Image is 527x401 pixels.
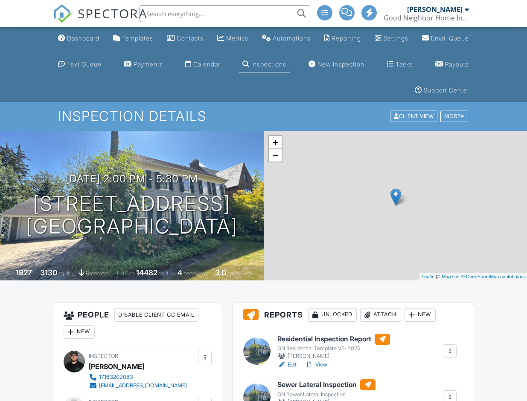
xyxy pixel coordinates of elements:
a: Zoom out [269,149,282,162]
div: Attach [360,308,401,322]
a: Payouts [432,57,472,72]
a: Tasks [383,57,416,72]
div: Settings [384,35,408,42]
div: [PERSON_NAME] [407,5,463,14]
div: Client View [390,111,437,122]
div: Payments [134,61,163,68]
div: 1927 [16,268,32,277]
input: Search everything... [140,5,310,22]
div: Metrics [226,35,248,42]
div: [EMAIL_ADDRESS][DOMAIN_NAME] [99,382,187,389]
span: Inspector [89,353,118,359]
a: Reporting [321,31,364,46]
span: Lot Size [117,270,135,277]
a: Support Center [411,83,473,98]
div: Automations [273,35,311,42]
div: 14482 [136,268,157,277]
a: Residential Inspection Report GN Residential Template V5- 2025 [PERSON_NAME] [277,334,390,361]
span: Built [5,270,15,277]
h6: Sewer Lateral Inspection [277,379,376,390]
span: sq.ft. [159,270,169,277]
a: Edit [277,361,297,369]
div: New [64,325,95,339]
div: Text Queue [67,61,102,68]
div: | [419,273,527,280]
a: Inspections [239,57,290,72]
h1: Inspection Details [58,109,469,124]
a: Client View [389,113,440,119]
h1: [STREET_ADDRESS] [GEOGRAPHIC_DATA] [26,193,238,238]
div: More [440,111,468,122]
div: Calendar [193,61,220,68]
a: View [305,361,327,369]
a: Contacts [163,31,207,46]
div: Reporting [332,35,361,42]
a: Calendar [182,57,224,72]
div: Contacts [177,35,204,42]
div: Dashboard [67,35,99,42]
div: Unlocked [308,308,357,322]
a: Automations (Advanced) [259,31,314,46]
a: Templates [110,31,157,46]
div: [PERSON_NAME] [277,352,390,361]
a: Payments [120,57,166,72]
a: © MapTiler [437,274,460,279]
div: [PERSON_NAME] [89,360,144,373]
a: New Inspection [305,57,368,72]
a: Text Queue [55,57,105,72]
h3: People [53,303,222,344]
div: Good Neighbor Home Inspections [384,14,469,22]
div: Inspections [251,61,286,68]
div: New [405,308,436,322]
span: sq. ft. [58,270,70,277]
h3: [DATE] 2:00 pm - 5:30 pm [66,173,198,185]
span: bedrooms [183,270,207,277]
div: Disable Client CC Email [114,308,198,322]
a: Leaflet [422,274,436,279]
h6: Residential Inspection Report [277,334,390,345]
div: 4 [178,268,182,277]
a: Settings [371,31,412,46]
a: 17163209083 [89,373,187,381]
a: Zoom in [269,136,282,149]
div: New Inspection [317,61,364,68]
span: bathrooms [227,270,252,277]
div: 3130 [40,268,57,277]
span: SPECTORA [78,4,148,22]
div: Templates [122,35,153,42]
div: Tasks [396,61,413,68]
span: basement [86,270,109,277]
div: Payouts [445,61,469,68]
a: Email Queue [419,31,472,46]
div: Support Center [424,87,469,94]
div: Email Queue [431,35,469,42]
a: [EMAIL_ADDRESS][DOMAIN_NAME] [89,381,187,390]
div: 3.0 [215,268,226,277]
div: GN Residential Template V5- 2025 [277,345,390,352]
a: Metrics [214,31,252,46]
img: The Best Home Inspection Software - Spectora [53,4,72,23]
div: 17163209083 [99,374,133,381]
a: Dashboard [55,31,103,46]
div: GN Sewer Lateral Inspection [277,391,376,398]
a: SPECTORA [53,12,148,29]
h3: Reports [233,303,474,327]
a: © OpenStreetMap contributors [461,274,525,279]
